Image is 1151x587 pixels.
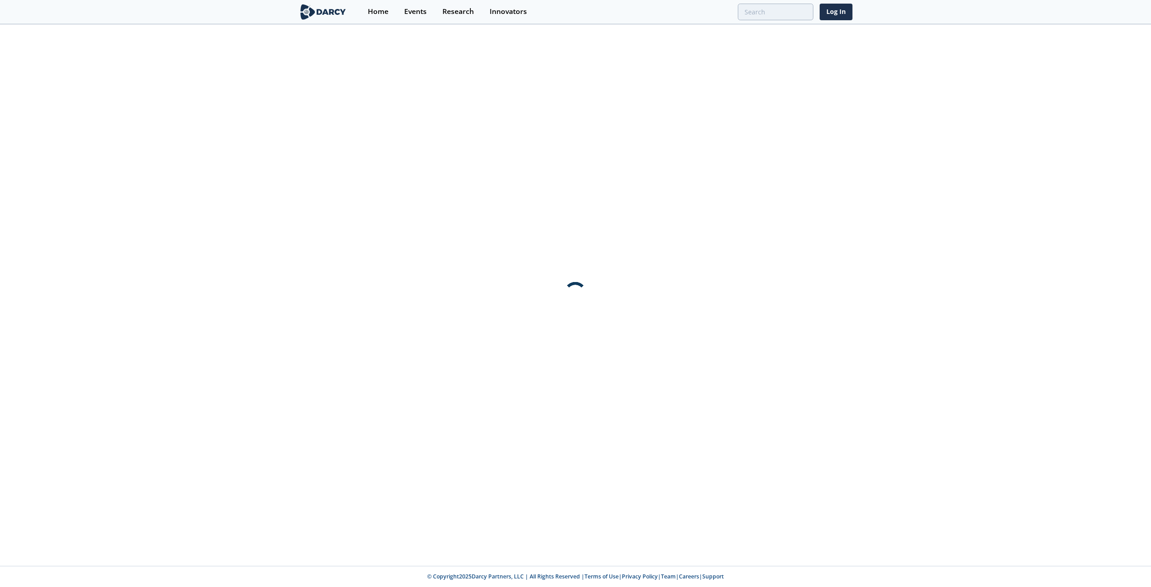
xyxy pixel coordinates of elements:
[584,573,619,580] a: Terms of Use
[738,4,813,20] input: Advanced Search
[702,573,724,580] a: Support
[622,573,658,580] a: Privacy Policy
[299,4,348,20] img: logo-wide.svg
[820,4,852,20] a: Log In
[404,8,427,15] div: Events
[243,573,908,581] p: © Copyright 2025 Darcy Partners, LLC | All Rights Reserved | | | | |
[679,573,699,580] a: Careers
[368,8,388,15] div: Home
[661,573,676,580] a: Team
[490,8,527,15] div: Innovators
[442,8,474,15] div: Research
